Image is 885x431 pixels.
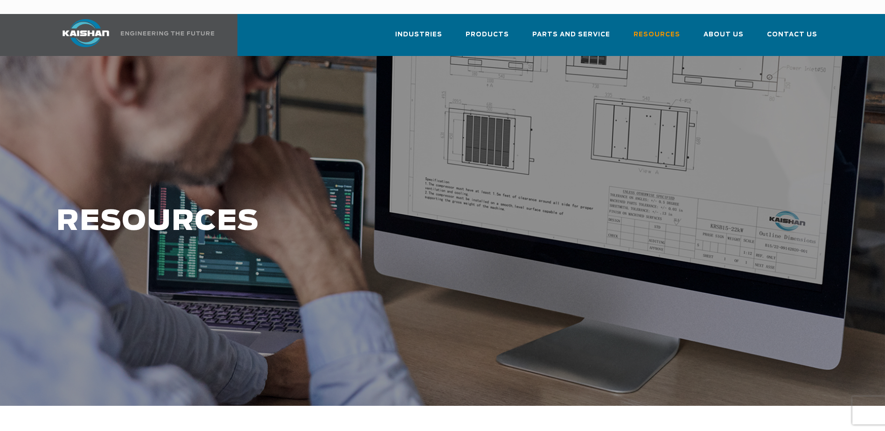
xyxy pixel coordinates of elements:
a: Kaishan USA [51,14,216,56]
span: About Us [704,29,744,40]
a: About Us [704,22,744,54]
span: Contact Us [767,29,817,40]
span: Industries [395,29,442,40]
img: kaishan logo [51,19,121,47]
span: Parts and Service [532,29,610,40]
a: Contact Us [767,22,817,54]
a: Resources [634,22,680,54]
a: Industries [395,22,442,54]
h1: RESOURCES [56,206,698,237]
span: Products [466,29,509,40]
img: Engineering the future [121,31,214,35]
a: Parts and Service [532,22,610,54]
span: Resources [634,29,680,40]
a: Products [466,22,509,54]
